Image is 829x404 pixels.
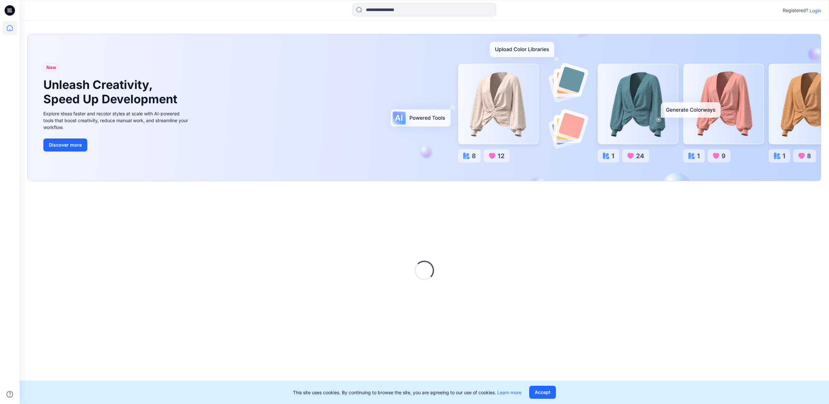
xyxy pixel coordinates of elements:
[497,390,521,395] a: Learn more
[43,138,190,151] a: Discover more
[46,64,56,71] span: New
[293,389,521,396] p: This site uses cookies. By continuing to browse the site, you are agreeing to our use of cookies.
[529,386,556,399] button: Accept
[809,7,821,14] p: Login
[43,110,190,131] div: Explore ideas faster and recolor styles at scale with AI-powered tools that boost creativity, red...
[43,78,180,106] h1: Unleash Creativity, Speed Up Development
[43,138,87,151] button: Discover more
[783,7,808,14] p: Registered?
